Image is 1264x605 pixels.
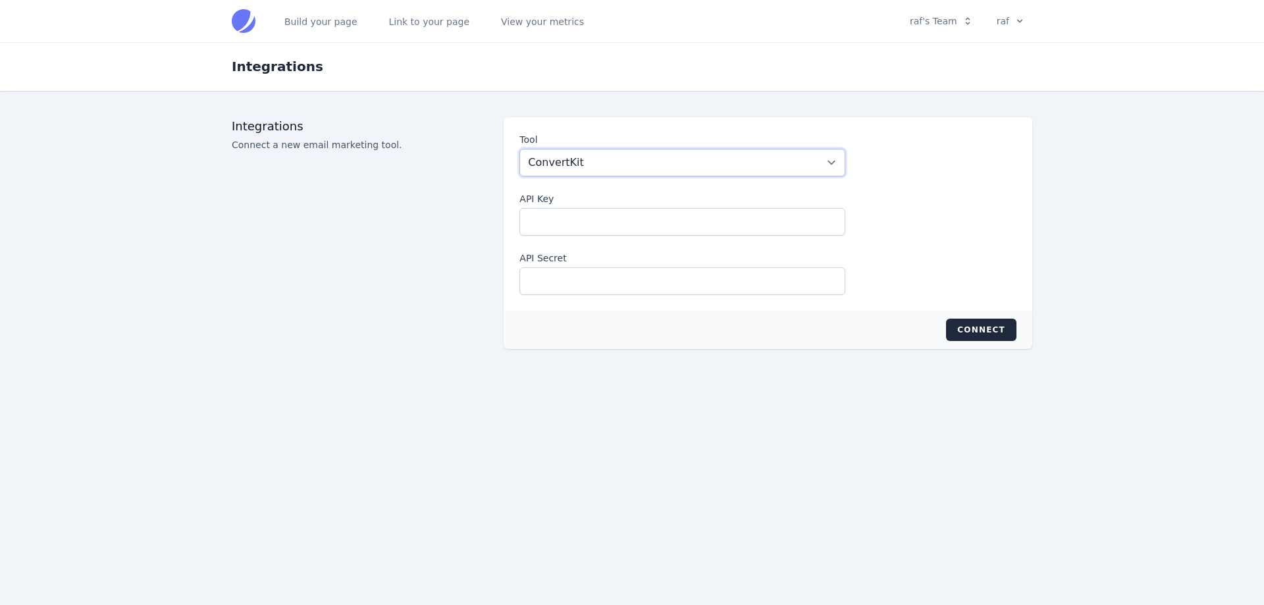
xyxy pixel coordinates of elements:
p: Connect a new email marketing tool. [232,138,402,151]
h3: Integrations [232,117,402,136]
span: Tool [519,134,537,145]
span: API Secret [519,253,566,263]
span: API Key [519,194,554,204]
h2: Integrations [232,59,1032,75]
button: Connect [946,319,1016,341]
button: raf's Team [901,10,980,32]
button: raf [988,10,1032,32]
